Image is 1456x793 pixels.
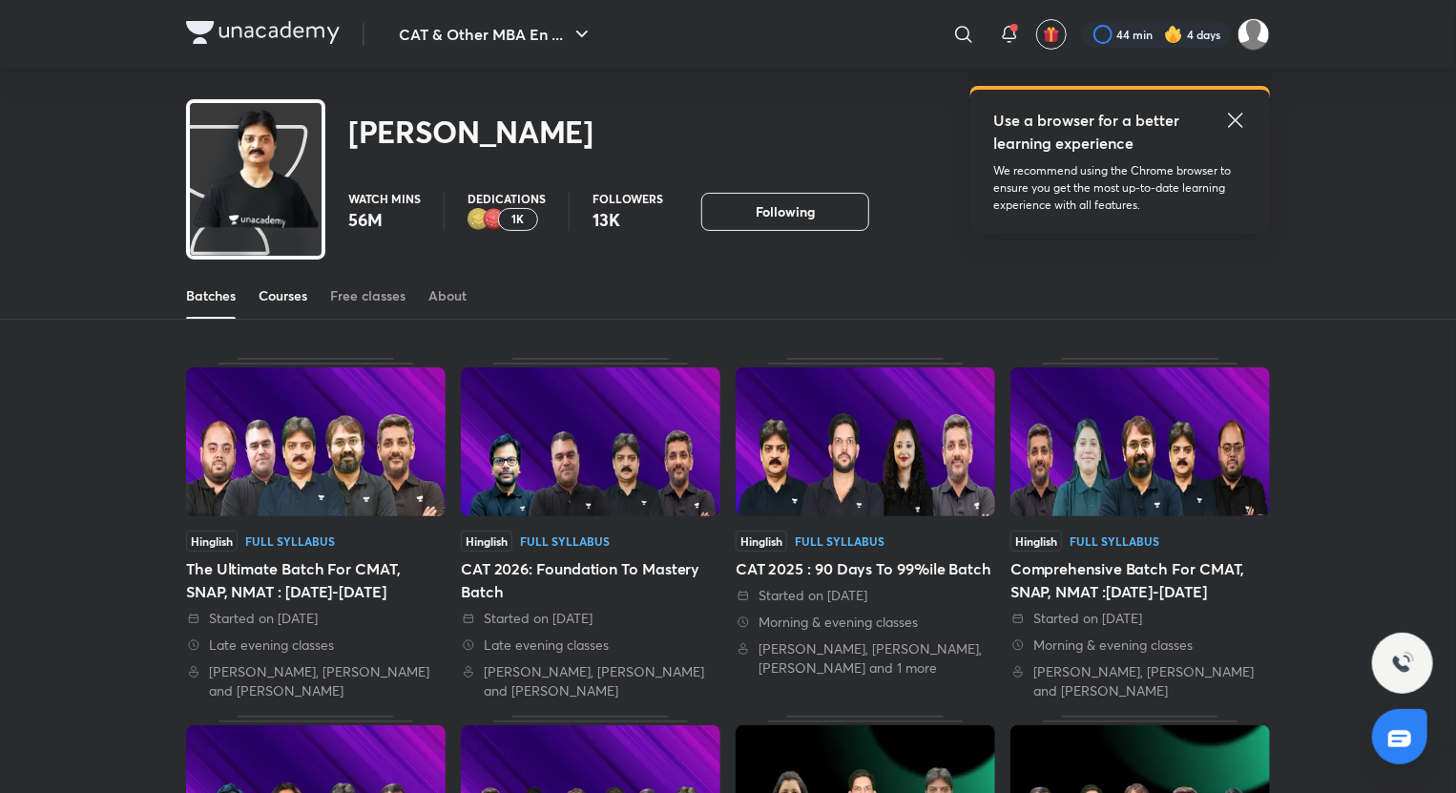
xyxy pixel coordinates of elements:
[1164,25,1183,44] img: streak
[468,208,490,231] img: educator badge2
[593,193,663,204] p: Followers
[1010,367,1270,516] img: Thumbnail
[512,213,525,226] p: 1K
[461,531,512,552] span: Hinglish
[736,557,995,580] div: CAT 2025 : 90 Days To 99%ile Batch
[1391,652,1414,675] img: ttu
[186,557,446,603] div: The Ultimate Batch For CMAT, SNAP, NMAT : [DATE]-[DATE]
[186,609,446,628] div: Started on 23 Sept 2025
[736,367,995,516] img: Thumbnail
[186,531,238,552] span: Hinglish
[736,613,995,632] div: Morning & evening classes
[186,21,340,49] a: Company Logo
[186,636,446,655] div: Late evening classes
[186,286,236,305] div: Batches
[461,609,720,628] div: Started on 2 Sept 2025
[1010,636,1270,655] div: Morning & evening classes
[736,358,995,700] div: CAT 2025 : 90 Days To 99%ile Batch
[1036,19,1067,50] button: avatar
[593,208,663,231] p: 13K
[186,662,446,700] div: Lokesh Agarwal, Ronakkumar Shah and Amit Deepak Rohra
[993,109,1183,155] h5: Use a browser for a better learning experience
[1070,535,1159,547] div: Full Syllabus
[1010,662,1270,700] div: Lokesh Agarwal, Deepika Awasthi and Ronakkumar Shah
[1010,609,1270,628] div: Started on 18 Aug 2025
[186,358,446,700] div: The Ultimate Batch For CMAT, SNAP, NMAT : 2025-2026
[993,162,1247,214] p: We recommend using the Chrome browser to ensure you get the most up-to-date learning experience w...
[756,202,815,221] span: Following
[736,531,787,552] span: Hinglish
[186,367,446,516] img: Thumbnail
[190,107,322,231] img: class
[483,208,506,231] img: educator badge1
[387,15,605,53] button: CAT & Other MBA En ...
[736,586,995,605] div: Started on 31 Aug 2025
[428,286,467,305] div: About
[330,273,406,319] a: Free classes
[348,193,421,204] p: Watch mins
[348,208,421,231] p: 56M
[468,193,546,204] p: Dedications
[736,639,995,678] div: Lokesh Agarwal, Ravi Kumar, Saral Nashier and 1 more
[330,286,406,305] div: Free classes
[1010,557,1270,603] div: Comprehensive Batch For CMAT, SNAP, NMAT :[DATE]-[DATE]
[461,367,720,516] img: Thumbnail
[186,21,340,44] img: Company Logo
[428,273,467,319] a: About
[461,557,720,603] div: CAT 2026: Foundation To Mastery Batch
[259,286,307,305] div: Courses
[1010,531,1062,552] span: Hinglish
[520,535,610,547] div: Full Syllabus
[795,535,884,547] div: Full Syllabus
[461,358,720,700] div: CAT 2026: Foundation To Mastery Batch
[1043,26,1060,43] img: avatar
[348,113,593,151] h2: [PERSON_NAME]
[1010,358,1270,700] div: Comprehensive Batch For CMAT, SNAP, NMAT :2025-2026
[701,193,869,231] button: Following
[259,273,307,319] a: Courses
[245,535,335,547] div: Full Syllabus
[186,273,236,319] a: Batches
[461,636,720,655] div: Late evening classes
[461,662,720,700] div: Lokesh Agarwal, Amiya Kumar and Amit Deepak Rohra
[1238,18,1270,51] img: Nitin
